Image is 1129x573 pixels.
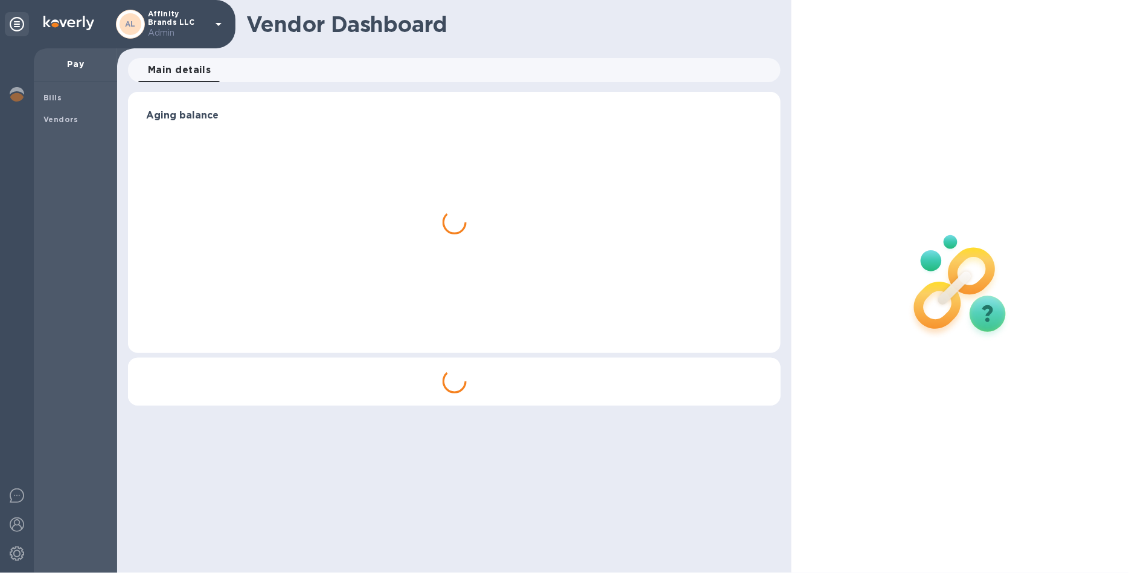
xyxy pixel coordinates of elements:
[43,115,78,124] b: Vendors
[5,12,29,36] div: Unpin categories
[43,93,62,102] b: Bills
[148,10,208,39] p: Affinity Brands LLC
[43,58,107,70] p: Pay
[125,19,136,28] b: AL
[246,11,772,37] h1: Vendor Dashboard
[148,27,208,39] p: Admin
[43,16,94,30] img: Logo
[148,62,211,79] span: Main details
[146,110,763,121] h3: Aging balance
